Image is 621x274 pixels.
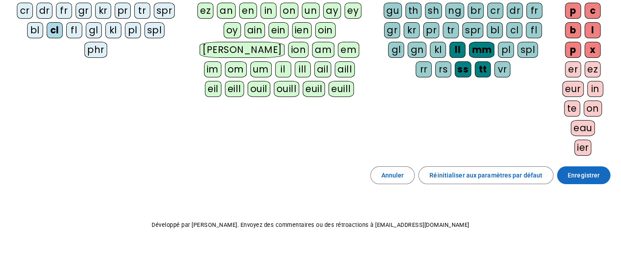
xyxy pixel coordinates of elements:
[430,42,446,58] div: kl
[587,81,603,97] div: in
[47,22,63,38] div: cl
[314,61,332,77] div: ail
[517,42,538,58] div: spl
[197,3,213,19] div: ez
[564,101,580,117] div: te
[584,101,602,117] div: on
[204,61,221,77] div: im
[443,22,459,38] div: tr
[125,22,141,38] div: pl
[248,81,270,97] div: ouil
[565,3,581,19] div: p
[86,22,102,38] div: gl
[115,3,131,19] div: pr
[418,166,553,184] button: Réinitialiser aux paramètres par défaut
[292,22,312,38] div: ien
[315,22,336,38] div: oin
[280,3,298,19] div: on
[338,42,359,58] div: em
[345,3,361,19] div: ey
[416,61,432,77] div: rr
[302,3,320,19] div: un
[526,22,542,38] div: fl
[565,42,581,58] div: p
[468,3,484,19] div: br
[56,3,72,19] div: fr
[274,81,299,97] div: ouill
[585,42,601,58] div: x
[423,22,439,38] div: pr
[225,61,247,77] div: om
[134,3,150,19] div: tr
[76,3,92,19] div: gr
[224,22,241,38] div: oy
[154,3,175,19] div: spr
[506,22,522,38] div: cl
[7,220,614,230] p: Développé par [PERSON_NAME]. Envoyez des commentaires ou des rétroactions à [EMAIL_ADDRESS][DOMAI...
[244,22,265,38] div: ain
[445,3,464,19] div: ng
[475,61,491,77] div: tt
[494,61,510,77] div: vr
[370,166,415,184] button: Annuler
[17,3,33,19] div: cr
[557,166,610,184] button: Enregistrer
[498,42,514,58] div: pl
[225,81,244,97] div: eill
[275,61,291,77] div: il
[507,3,523,19] div: dr
[268,22,288,38] div: ein
[565,22,581,38] div: b
[585,3,601,19] div: c
[36,3,52,19] div: dr
[585,22,601,38] div: l
[205,81,221,97] div: eil
[562,81,584,97] div: eur
[250,61,272,77] div: um
[526,3,542,19] div: fr
[260,3,276,19] div: in
[295,61,311,77] div: ill
[462,22,484,38] div: spr
[455,61,471,77] div: ss
[239,3,257,19] div: en
[487,22,503,38] div: bl
[312,42,334,58] div: am
[487,3,503,19] div: cr
[217,3,236,19] div: an
[105,22,121,38] div: kl
[405,3,421,19] div: th
[574,140,592,156] div: ier
[585,61,601,77] div: ez
[449,42,465,58] div: ll
[27,22,43,38] div: bl
[435,61,451,77] div: rs
[469,42,494,58] div: mm
[84,42,107,58] div: phr
[335,61,355,77] div: aill
[388,42,404,58] div: gl
[429,170,542,181] span: Réinitialiser aux paramètres par défaut
[200,42,284,58] div: [PERSON_NAME]
[381,170,404,181] span: Annuler
[408,42,426,58] div: gn
[288,42,308,58] div: ion
[404,22,420,38] div: kr
[425,3,442,19] div: sh
[144,22,165,38] div: spl
[323,3,341,19] div: ay
[571,120,595,136] div: eau
[384,3,402,19] div: gu
[384,22,400,38] div: gr
[303,81,325,97] div: euil
[95,3,111,19] div: kr
[66,22,82,38] div: fl
[329,81,353,97] div: euill
[568,170,600,181] span: Enregistrer
[565,61,581,77] div: er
